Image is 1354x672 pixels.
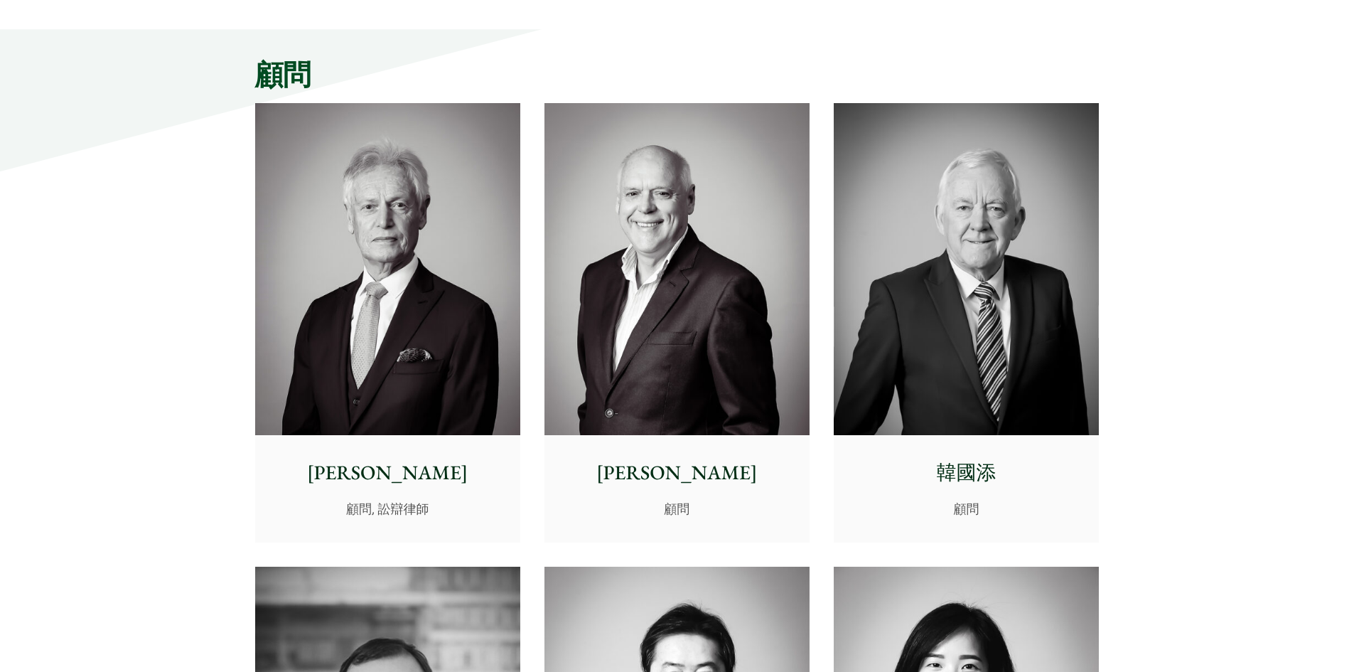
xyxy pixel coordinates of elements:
[556,499,798,518] p: 顧問
[834,103,1099,543] a: 韓國添 顧問
[845,458,1087,488] p: 韓國添
[267,458,509,488] p: [PERSON_NAME]
[556,458,798,488] p: [PERSON_NAME]
[544,103,810,543] a: [PERSON_NAME] 顧問
[845,499,1087,518] p: 顧問
[255,103,520,543] a: [PERSON_NAME] 顧問, 訟辯律師
[255,58,1100,92] h2: 顧問
[267,499,509,518] p: 顧問, 訟辯律師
